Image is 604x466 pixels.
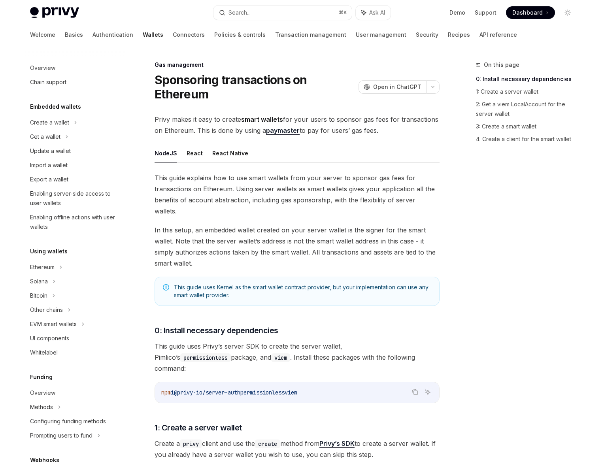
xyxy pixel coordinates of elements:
[475,9,496,17] a: Support
[271,353,290,362] code: viem
[24,210,125,234] a: Enabling offline actions with user wallets
[180,440,202,448] code: privy
[373,83,421,91] span: Open in ChatGPT
[24,61,125,75] a: Overview
[30,63,55,73] div: Overview
[30,146,71,156] div: Update a wallet
[30,372,53,382] h5: Funding
[173,25,205,44] a: Connectors
[561,6,574,19] button: Toggle dark mode
[30,118,69,127] div: Create a wallet
[285,389,297,396] span: viem
[155,61,440,69] div: Gas management
[30,132,60,141] div: Get a wallet
[30,160,68,170] div: Import a wallet
[484,60,519,70] span: On this page
[24,414,125,428] a: Configuring funding methods
[30,102,81,111] h5: Embedded wallets
[155,422,242,433] span: 1: Create a server wallet
[214,25,266,44] a: Policies & controls
[30,388,55,398] div: Overview
[174,389,240,396] span: @privy-io/server-auth
[476,85,580,98] a: 1: Create a server wallet
[359,80,426,94] button: Open in ChatGPT
[212,144,248,162] button: React Native
[30,247,68,256] h5: Using wallets
[275,25,346,44] a: Transaction management
[30,319,77,329] div: EVM smart wallets
[30,455,59,465] h5: Webhooks
[30,277,48,286] div: Solana
[155,325,278,336] span: 0: Install necessary dependencies
[30,175,68,184] div: Export a wallet
[319,440,355,448] a: Privy’s SDK
[171,389,174,396] span: i
[30,25,55,44] a: Welcome
[228,8,251,17] div: Search...
[155,172,440,217] span: This guide explains how to use smart wallets from your server to sponsor gas fees for transaction...
[506,6,555,19] a: Dashboard
[30,417,106,426] div: Configuring funding methods
[30,213,120,232] div: Enabling offline actions with user wallets
[479,25,517,44] a: API reference
[240,389,285,396] span: permissionless
[155,341,440,374] span: This guide uses Privy’s server SDK to create the server wallet, Pimlico’s package, and . Install ...
[356,25,406,44] a: User management
[416,25,438,44] a: Security
[24,158,125,172] a: Import a wallet
[423,387,433,397] button: Ask AI
[476,120,580,133] a: 3: Create a smart wallet
[255,440,280,448] code: create
[30,189,120,208] div: Enabling server-side access to user wallets
[448,25,470,44] a: Recipes
[30,431,92,440] div: Prompting users to fund
[476,133,580,145] a: 4: Create a client for the smart wallet
[24,386,125,400] a: Overview
[266,126,300,135] a: paymaster
[155,438,440,460] span: Create a client and use the method from to create a server wallet. If you already have a server w...
[155,114,440,136] span: Privy makes it easy to create for your users to sponsor gas fees for transactions on Ethereum. Th...
[30,291,47,300] div: Bitcoin
[24,75,125,89] a: Chain support
[161,389,171,396] span: npm
[24,144,125,158] a: Update a wallet
[369,9,385,17] span: Ask AI
[30,334,69,343] div: UI components
[155,225,440,269] span: In this setup, an embedded wallet created on your server wallet is the signer for the smart walle...
[92,25,133,44] a: Authentication
[30,77,66,87] div: Chain support
[512,9,543,17] span: Dashboard
[30,305,63,315] div: Other chains
[476,98,580,120] a: 2: Get a viem LocalAccount for the server wallet
[174,283,431,299] span: This guide uses Kernel as the smart wallet contract provider, but your implementation can use any...
[30,262,55,272] div: Ethereum
[356,6,391,20] button: Ask AI
[163,284,169,291] svg: Note
[24,172,125,187] a: Export a wallet
[241,115,283,123] strong: smart wallets
[339,9,347,16] span: ⌘ K
[155,144,177,162] button: NodeJS
[30,348,58,357] div: Whitelabel
[180,353,231,362] code: permissionless
[213,6,352,20] button: Search...⌘K
[24,345,125,360] a: Whitelabel
[143,25,163,44] a: Wallets
[30,7,79,18] img: light logo
[65,25,83,44] a: Basics
[24,331,125,345] a: UI components
[449,9,465,17] a: Demo
[155,73,355,101] h1: Sponsoring transactions on Ethereum
[476,73,580,85] a: 0: Install necessary dependencies
[24,187,125,210] a: Enabling server-side access to user wallets
[187,144,203,162] button: React
[30,402,53,412] div: Methods
[410,387,420,397] button: Copy the contents from the code block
